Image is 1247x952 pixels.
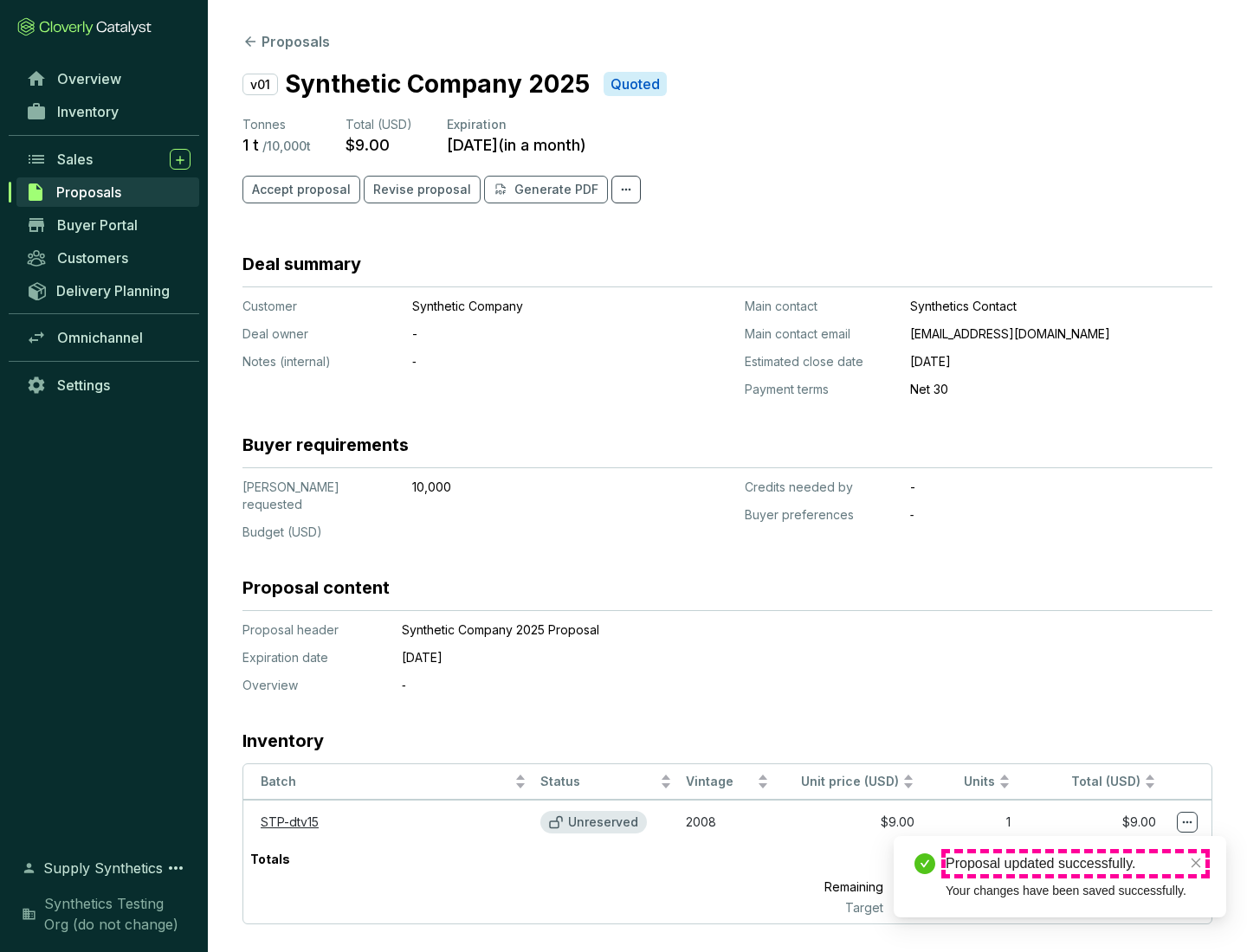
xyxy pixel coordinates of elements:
p: ‐ [412,353,646,370]
p: Quoted [611,75,660,93]
span: Unit price (USD) [801,774,899,788]
p: Main contact email [745,325,896,343]
a: STP-dtv15 [261,814,319,829]
p: Net 30 [910,381,1212,398]
span: Customers [57,249,128,267]
p: Synthetic Company 2025 Proposal [402,621,1129,639]
button: Proposals [242,31,330,52]
p: Synthetic Company [412,298,646,315]
button: Accept proposal [242,176,360,203]
td: $9.00 [776,800,921,844]
span: Sales [57,151,93,168]
p: Tonnes [242,116,311,133]
span: Settings [57,376,110,394]
a: Inventory [17,97,199,126]
span: Omnichannel [57,329,143,346]
button: Generate PDF [484,176,608,203]
a: Overview [17,64,199,93]
span: Delivery Planning [56,282,170,299]
p: - [910,479,1212,496]
span: close [1190,857,1202,869]
p: 10,000 t [890,899,1018,917]
td: 1 [921,800,1018,844]
p: Overview [242,677,381,694]
th: Vintage [679,764,776,800]
p: [EMAIL_ADDRESS][DOMAIN_NAME] [910,325,1212,343]
p: 10,000 [412,479,646,496]
p: Expiration date [242,649,381,666]
p: $9.00 [346,135,390,155]
p: Synthetics Contact [910,298,1212,315]
span: Total (USD) [1071,774,1140,788]
p: 1 t [242,135,259,155]
a: Settings [17,370,199,400]
a: Customers [17,243,199,273]
p: Expiration [447,116,586,133]
th: Units [921,764,1018,800]
p: Totals [243,844,297,875]
p: 1 t [889,844,1017,875]
p: Payment terms [745,381,896,398]
p: [DATE] ( in a month ) [447,135,586,155]
p: [DATE] [910,353,1212,370]
p: Customer [242,298,398,315]
td: 2008 [679,800,776,844]
p: ‐ [910,506,1212,524]
div: Your changes have been saved successfully. [946,881,1205,900]
p: ‐ [402,677,1129,694]
h3: Inventory [242,729,324,753]
p: Proposal header [242,621,381,639]
span: Units [928,774,996,790]
span: Vintage [686,774,753,790]
p: Buyer preferences [745,506,896,524]
p: 9,999 t [890,875,1018,899]
p: Synthetic Company 2025 [285,66,590,102]
th: Status [533,764,679,800]
span: Supply Synthetics [43,858,163,878]
span: Revise proposal [373,181,471,198]
span: Synthetics Testing Org (do not change) [44,893,191,935]
p: Notes (internal) [242,353,398,370]
span: check-circle [914,853,935,874]
p: Remaining [747,875,890,899]
p: [DATE] [402,649,1129,666]
p: Target [747,899,890,917]
span: Proposals [56,183,121,201]
span: Budget (USD) [242,524,322,539]
p: v01 [242,74,278,95]
span: Batch [261,774,511,790]
a: Close [1186,853,1205,872]
span: Overview [57,70,121,87]
button: Revise proposal [364,176,481,203]
h3: Proposal content [242,576,390,600]
p: Generate PDF [514,181,598,198]
p: / 10,000 t [262,138,311,154]
th: Batch [243,764,533,800]
p: Estimated close date [745,353,896,370]
span: Total (USD) [346,117,412,132]
a: Sales [17,145,199,174]
div: Proposal updated successfully. [946,853,1205,874]
td: $9.00 [1018,800,1163,844]
span: Buyer Portal [57,216,138,234]
p: Deal owner [242,325,398,343]
h3: Buyer requirements [242,433,409,457]
p: Credits needed by [745,479,896,496]
a: Proposals [16,177,199,207]
p: - [412,325,646,343]
p: Unreserved [568,814,638,830]
h3: Deal summary [242,252,361,276]
p: Main contact [745,298,896,315]
span: Inventory [57,103,119,120]
p: [PERSON_NAME] requested [242,479,398,513]
span: Status [540,774,656,790]
a: Omnichannel [17,323,199,352]
span: Accept proposal [252,181,351,198]
a: Buyer Portal [17,210,199,240]
a: Delivery Planning [17,276,199,305]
